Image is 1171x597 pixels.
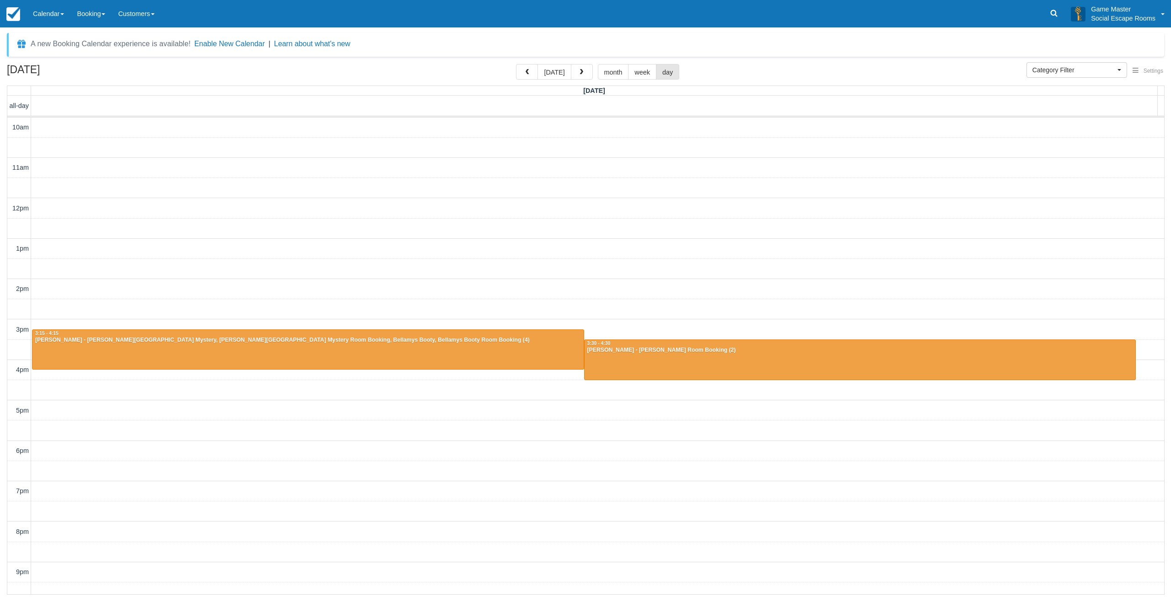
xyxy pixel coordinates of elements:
[16,528,29,535] span: 8pm
[7,64,123,81] h2: [DATE]
[194,39,265,48] button: Enable New Calendar
[1091,5,1155,14] p: Game Master
[16,568,29,575] span: 9pm
[584,339,1136,380] a: 3:30 - 4:30[PERSON_NAME] - [PERSON_NAME] Room Booking (2)
[35,331,59,336] span: 3:15 - 4:15
[1071,6,1085,21] img: A3
[1032,65,1115,75] span: Category Filter
[656,64,679,80] button: day
[537,64,571,80] button: [DATE]
[16,487,29,495] span: 7pm
[6,7,20,21] img: checkfront-main-nav-mini-logo.png
[1144,68,1163,74] span: Settings
[1127,65,1169,78] button: Settings
[16,407,29,414] span: 5pm
[274,40,350,48] a: Learn about what's new
[587,347,1133,354] div: [PERSON_NAME] - [PERSON_NAME] Room Booking (2)
[16,366,29,373] span: 4pm
[12,164,29,171] span: 11am
[269,40,270,48] span: |
[10,102,29,109] span: all-day
[583,87,605,94] span: [DATE]
[31,38,191,49] div: A new Booking Calendar experience is available!
[16,245,29,252] span: 1pm
[628,64,656,80] button: week
[16,326,29,333] span: 3pm
[16,447,29,454] span: 6pm
[587,341,611,346] span: 3:30 - 4:30
[35,337,581,344] div: [PERSON_NAME] - [PERSON_NAME][GEOGRAPHIC_DATA] Mystery, [PERSON_NAME][GEOGRAPHIC_DATA] Mystery Ro...
[598,64,629,80] button: month
[1026,62,1127,78] button: Category Filter
[12,124,29,131] span: 10am
[32,329,584,370] a: 3:15 - 4:15[PERSON_NAME] - [PERSON_NAME][GEOGRAPHIC_DATA] Mystery, [PERSON_NAME][GEOGRAPHIC_DATA]...
[16,285,29,292] span: 2pm
[1091,14,1155,23] p: Social Escape Rooms
[12,204,29,212] span: 12pm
